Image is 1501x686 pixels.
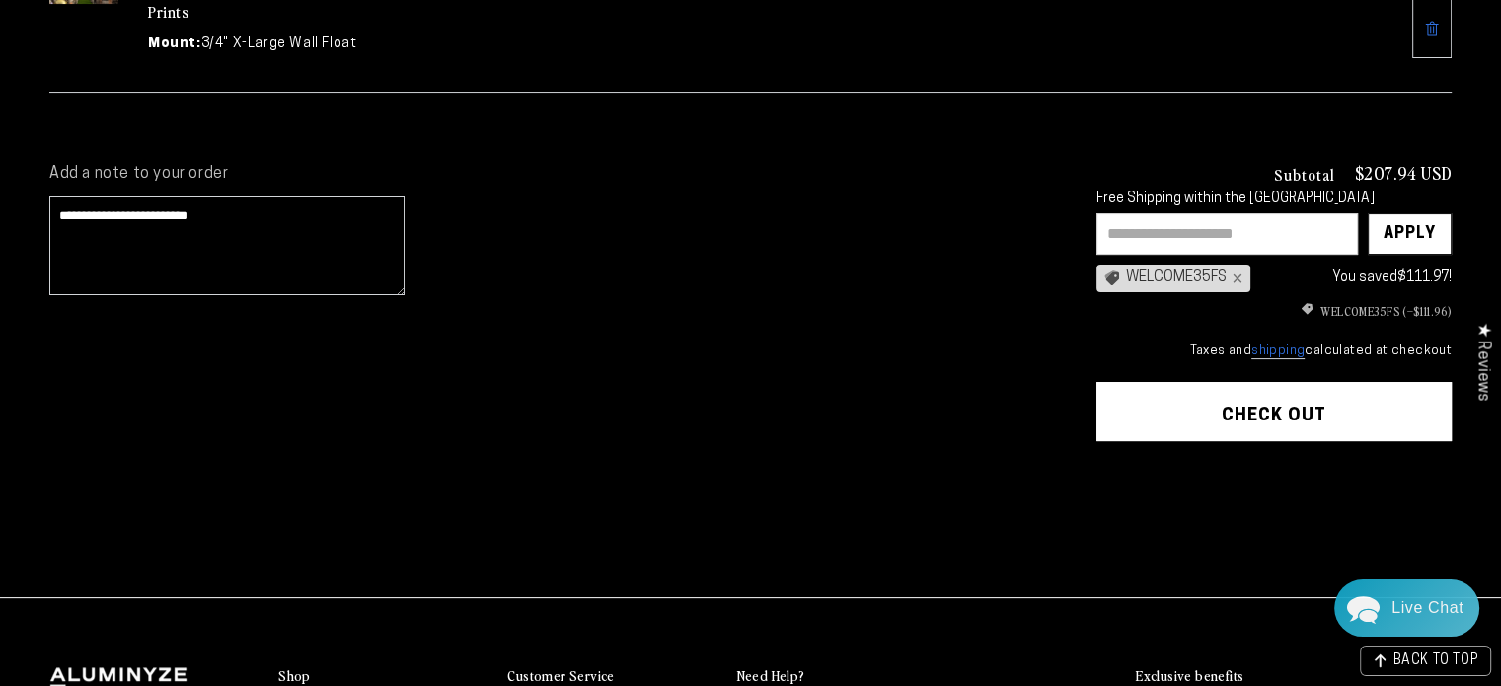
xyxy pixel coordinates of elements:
summary: Exclusive benefits [1136,667,1452,686]
label: Add a note to your order [49,164,1057,185]
iframe: PayPal-paypal [1096,480,1452,523]
div: Chat widget toggle [1334,579,1479,637]
small: Taxes and calculated at checkout [1096,342,1452,361]
div: Free Shipping within the [GEOGRAPHIC_DATA] [1096,191,1452,208]
p: $207.94 USD [1354,164,1452,182]
h2: Exclusive benefits [1136,667,1243,685]
span: $111.97 [1397,270,1449,285]
dd: 3/4" X-Large Wall Float [201,34,357,54]
dt: Mount: [148,34,201,54]
div: You saved ! [1260,266,1452,290]
h2: Shop [278,667,311,685]
summary: Shop [278,667,488,686]
div: × [1227,270,1242,286]
h3: Subtotal [1273,166,1334,182]
div: Apply [1384,214,1436,254]
button: Check out [1096,382,1452,441]
div: WELCOME35FS [1096,265,1250,292]
summary: Customer Service [507,667,716,686]
h2: Customer Service [507,667,614,685]
ul: Discount [1096,302,1452,320]
li: WELCOME35FS (–$111.96) [1096,302,1452,320]
div: Click to open Judge.me floating reviews tab [1463,307,1501,417]
a: shipping [1251,344,1305,359]
span: BACK TO TOP [1392,654,1478,668]
h2: Need Help? [737,667,805,685]
summary: Need Help? [737,667,946,686]
div: Contact Us Directly [1391,579,1463,637]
